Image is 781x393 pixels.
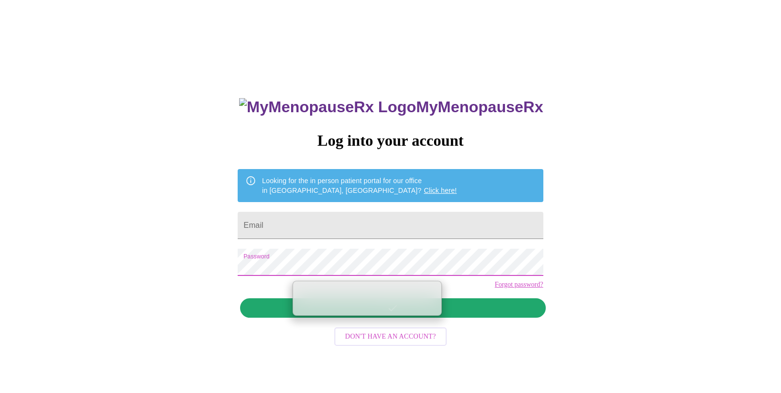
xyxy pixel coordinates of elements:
h3: Log into your account [238,132,543,150]
a: Forgot password? [495,281,543,289]
a: Don't have an account? [332,332,449,340]
img: MyMenopauseRx Logo [239,98,416,116]
span: Don't have an account? [345,331,436,343]
a: Click here! [424,187,457,194]
h3: MyMenopauseRx [239,98,543,116]
button: Don't have an account? [334,327,447,346]
div: Looking for the in person patient portal for our office in [GEOGRAPHIC_DATA], [GEOGRAPHIC_DATA]? [262,172,457,199]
